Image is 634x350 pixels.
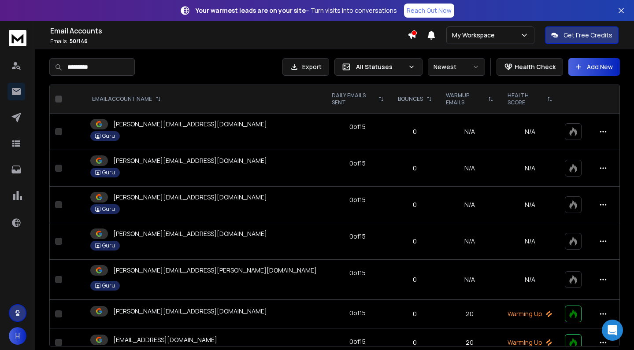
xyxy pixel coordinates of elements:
div: 0 of 15 [349,232,366,241]
p: My Workspace [452,31,498,40]
td: N/A [439,187,501,223]
a: Reach Out Now [404,4,454,18]
button: Newest [428,58,485,76]
span: 50 / 146 [70,37,88,45]
p: BOUNCES [398,96,423,103]
td: N/A [439,114,501,150]
p: 0 [396,309,434,318]
div: 0 of 15 [349,195,366,204]
div: Open Intercom Messenger [602,320,623,341]
div: 0 of 15 [349,122,366,131]
button: H [9,327,26,345]
p: [PERSON_NAME][EMAIL_ADDRESS][DOMAIN_NAME] [113,156,267,165]
p: Reach Out Now [407,6,452,15]
p: Health Check [515,63,556,71]
p: Guru [102,282,115,289]
p: N/A [506,237,554,246]
p: 0 [396,275,434,284]
p: [PERSON_NAME][EMAIL_ADDRESS][DOMAIN_NAME] [113,307,267,316]
div: 0 of 15 [349,269,366,277]
p: N/A [506,127,554,136]
div: 0 of 15 [349,309,366,317]
div: EMAIL ACCOUNT NAME [92,96,161,103]
p: All Statuses [356,63,404,71]
p: [PERSON_NAME][EMAIL_ADDRESS][DOMAIN_NAME] [113,229,267,238]
p: 0 [396,164,434,173]
p: 0 [396,338,434,347]
h1: Email Accounts [50,26,408,36]
p: 0 [396,200,434,209]
p: – Turn visits into conversations [196,6,397,15]
img: logo [9,30,26,46]
button: Get Free Credits [545,26,619,44]
p: [PERSON_NAME][EMAIL_ADDRESS][DOMAIN_NAME] [113,120,267,129]
p: Guru [102,169,115,176]
td: N/A [439,223,501,260]
p: N/A [506,275,554,284]
p: WARMUP EMAILS [446,92,485,106]
p: Warming Up [506,338,554,347]
p: DAILY EMAILS SENT [332,92,374,106]
p: Guru [102,206,115,213]
p: N/A [506,200,554,209]
p: [PERSON_NAME][EMAIL_ADDRESS][PERSON_NAME][DOMAIN_NAME] [113,266,317,275]
button: Health Check [497,58,563,76]
p: 0 [396,237,434,246]
p: N/A [506,164,554,173]
p: Guru [102,133,115,140]
p: 0 [396,127,434,136]
div: 0 of 15 [349,337,366,346]
p: Warming Up [506,309,554,318]
p: Get Free Credits [564,31,612,40]
p: HEALTH SCORE [508,92,544,106]
td: N/A [439,150,501,187]
p: Emails : [50,38,408,45]
div: 0 of 15 [349,159,366,168]
p: [PERSON_NAME][EMAIL_ADDRESS][DOMAIN_NAME] [113,193,267,202]
strong: Your warmest leads are on your site [196,6,306,15]
p: [EMAIL_ADDRESS][DOMAIN_NAME] [113,335,217,344]
button: Add New [568,58,620,76]
td: N/A [439,260,501,300]
button: Export [282,58,329,76]
p: Guru [102,242,115,249]
td: 20 [439,300,501,328]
